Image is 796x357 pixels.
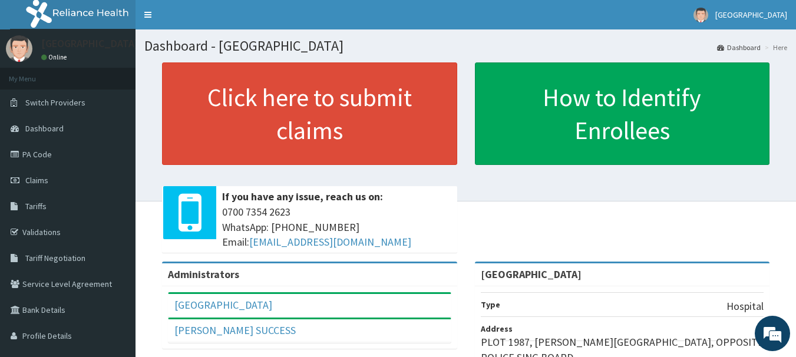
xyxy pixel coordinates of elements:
b: Address [481,323,513,334]
strong: [GEOGRAPHIC_DATA] [481,267,582,281]
b: Type [481,299,500,310]
b: Administrators [168,267,239,281]
a: Click here to submit claims [162,62,457,165]
li: Here [762,42,787,52]
a: [PERSON_NAME] SUCCESS [174,323,296,337]
p: [GEOGRAPHIC_DATA] [41,38,138,49]
img: User Image [6,35,32,62]
span: Claims [25,175,48,186]
a: Dashboard [717,42,761,52]
a: [GEOGRAPHIC_DATA] [174,298,272,312]
img: User Image [693,8,708,22]
span: 0700 7354 2623 WhatsApp: [PHONE_NUMBER] Email: [222,204,451,250]
span: Tariff Negotiation [25,253,85,263]
span: Tariffs [25,201,47,211]
a: Online [41,53,70,61]
a: How to Identify Enrollees [475,62,770,165]
b: If you have any issue, reach us on: [222,190,383,203]
span: [GEOGRAPHIC_DATA] [715,9,787,20]
span: Switch Providers [25,97,85,108]
p: Hospital [726,299,764,314]
span: Dashboard [25,123,64,134]
h1: Dashboard - [GEOGRAPHIC_DATA] [144,38,787,54]
a: [EMAIL_ADDRESS][DOMAIN_NAME] [249,235,411,249]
